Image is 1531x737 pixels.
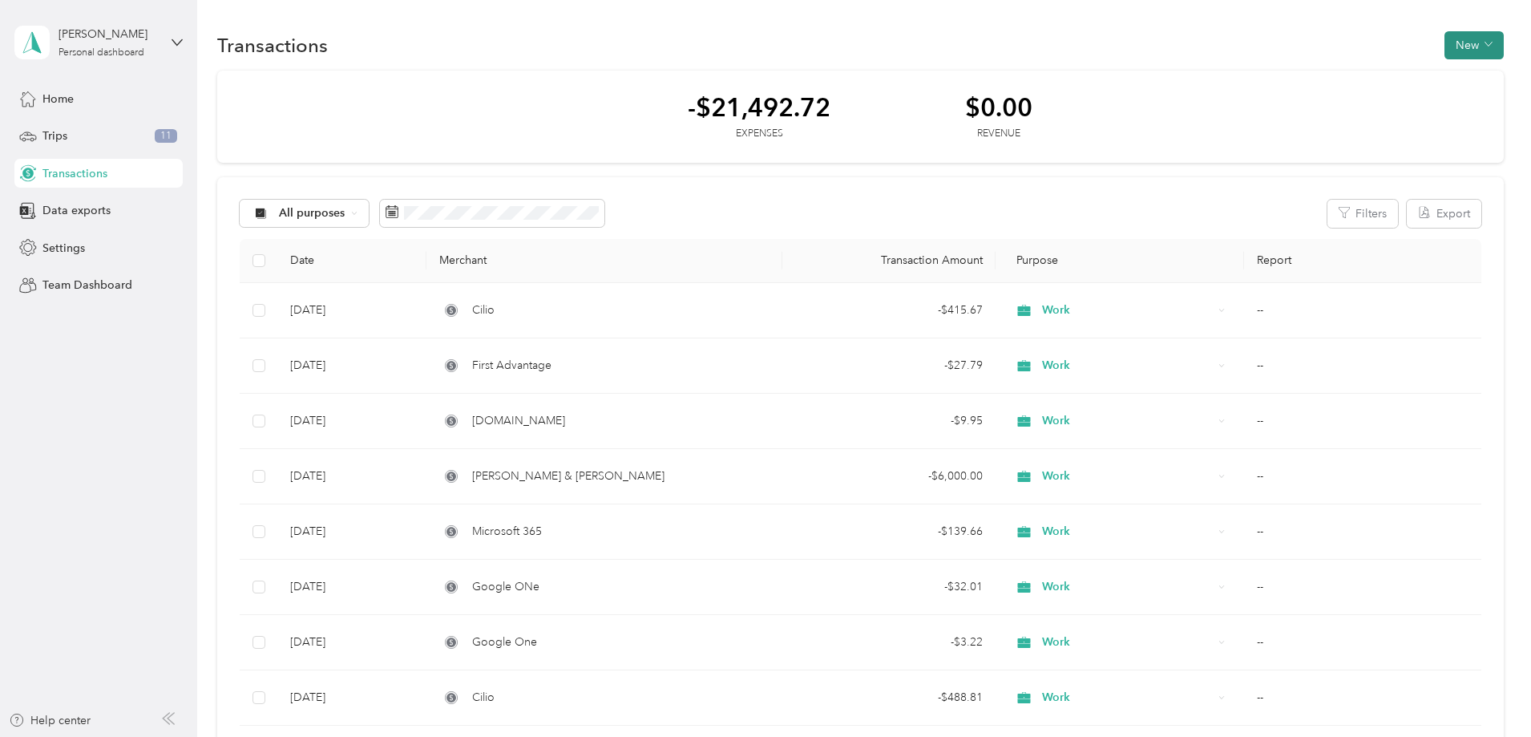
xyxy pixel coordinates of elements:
[1244,283,1481,338] td: --
[795,357,983,375] div: - $27.79
[277,338,426,394] td: [DATE]
[59,26,159,43] div: [PERSON_NAME]
[1244,615,1481,670] td: --
[1042,468,1213,485] span: Work
[42,165,107,182] span: Transactions
[277,670,426,726] td: [DATE]
[795,634,983,651] div: - $3.22
[42,240,85,257] span: Settings
[217,37,328,54] h1: Transactions
[277,615,426,670] td: [DATE]
[277,449,426,504] td: [DATE]
[42,128,67,144] span: Trips
[472,523,542,541] span: Microsoft 365
[1042,689,1213,707] span: Work
[1244,449,1481,504] td: --
[795,523,983,541] div: - $139.66
[795,412,983,430] div: - $9.95
[1407,200,1481,228] button: Export
[1042,357,1213,375] span: Work
[795,689,983,707] div: - $488.81
[688,127,830,141] div: Expenses
[59,48,144,58] div: Personal dashboard
[1441,647,1531,737] iframe: Everlance-gr Chat Button Frame
[277,283,426,338] td: [DATE]
[472,578,539,596] span: Google ONe
[472,634,537,651] span: Google One
[1244,239,1481,283] th: Report
[1244,670,1481,726] td: --
[472,689,495,707] span: Cilio
[1042,634,1213,651] span: Work
[1008,253,1059,267] span: Purpose
[279,208,345,219] span: All purposes
[1042,302,1213,319] span: Work
[472,357,551,375] span: First Advantage
[965,93,1032,121] div: $0.00
[277,239,426,283] th: Date
[1042,523,1213,541] span: Work
[472,412,565,430] span: [DOMAIN_NAME]
[782,239,996,283] th: Transaction Amount
[795,578,983,596] div: - $32.01
[472,468,665,485] span: [PERSON_NAME] & [PERSON_NAME]
[1244,504,1481,560] td: --
[1327,200,1398,228] button: Filters
[9,712,91,729] button: Help center
[426,239,782,283] th: Merchant
[795,302,983,319] div: - $415.67
[277,394,426,449] td: [DATE]
[277,560,426,615] td: [DATE]
[688,93,830,121] div: -$21,492.72
[965,127,1032,141] div: Revenue
[1444,31,1504,59] button: New
[795,468,983,485] div: - $6,000.00
[1042,578,1213,596] span: Work
[42,277,132,294] span: Team Dashboard
[155,129,177,144] span: 11
[1244,338,1481,394] td: --
[42,91,74,107] span: Home
[1244,394,1481,449] td: --
[1244,560,1481,615] td: --
[42,202,111,219] span: Data exports
[1042,412,1213,430] span: Work
[277,504,426,560] td: [DATE]
[472,302,495,319] span: Cilio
